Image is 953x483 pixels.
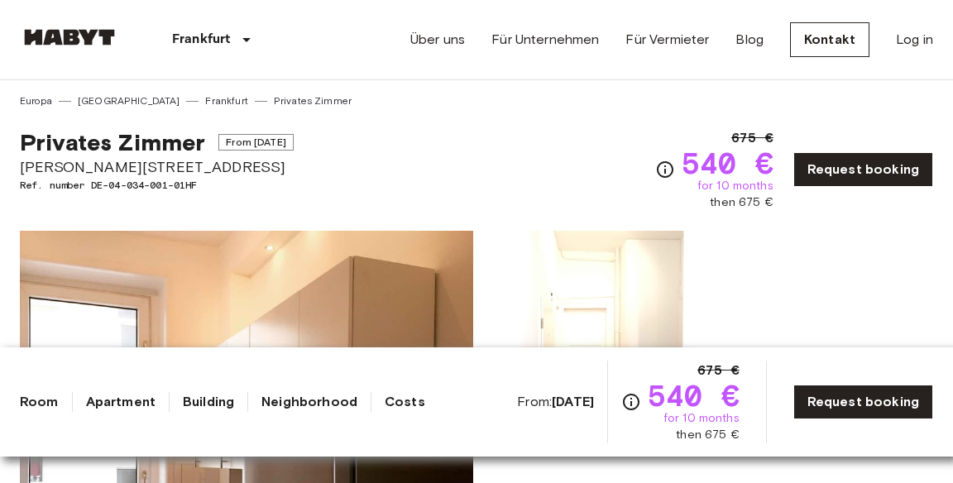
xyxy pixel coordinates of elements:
[621,392,641,412] svg: Check cost overview for full price breakdown. Please note that discounts apply to new joiners onl...
[205,93,247,108] a: Frankfurt
[663,410,740,427] span: for 10 months
[172,30,230,50] p: Frankfurt
[274,93,352,108] a: Privates Zimmer
[78,93,180,108] a: [GEOGRAPHIC_DATA]
[20,178,294,193] span: Ref. number DE-04-034-001-01HF
[552,394,594,409] b: [DATE]
[20,392,59,412] a: Room
[793,385,933,419] a: Request booking
[480,231,703,447] img: Picture of unit DE-04-034-001-01HF
[491,30,599,50] a: Für Unternehmen
[410,30,465,50] a: Über uns
[261,392,357,412] a: Neighborhood
[682,148,773,178] span: 540 €
[896,30,933,50] a: Log in
[676,427,740,443] span: then 675 €
[625,30,709,50] a: Für Vermieter
[790,22,869,57] a: Kontakt
[655,160,675,179] svg: Check cost overview for full price breakdown. Please note that discounts apply to new joiners onl...
[218,134,294,151] span: From [DATE]
[793,152,933,187] a: Request booking
[697,361,740,380] span: 675 €
[86,392,156,412] a: Apartment
[20,29,119,45] img: Habyt
[731,128,773,148] span: 675 €
[517,393,594,411] span: From:
[710,194,773,211] span: then 675 €
[183,392,234,412] a: Building
[385,392,425,412] a: Costs
[697,178,773,194] span: for 10 months
[20,93,52,108] a: Europa
[20,156,294,178] span: [PERSON_NAME][STREET_ADDRESS]
[20,128,205,156] span: Privates Zimmer
[735,30,764,50] a: Blog
[648,380,740,410] span: 540 €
